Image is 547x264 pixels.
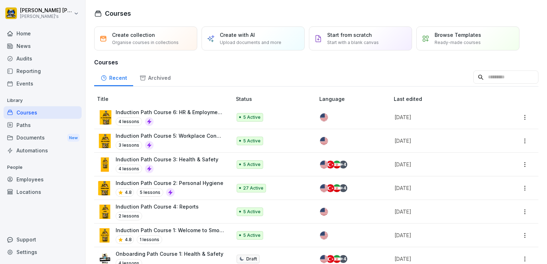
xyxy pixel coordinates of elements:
h3: Courses [94,58,538,67]
div: + 4 [339,184,347,192]
p: Start from scratch [327,31,372,39]
img: us.svg [320,113,328,121]
img: us.svg [320,161,328,168]
p: Start with a blank canvas [327,39,379,46]
p: 27 Active [243,185,263,191]
a: DocumentsNew [4,131,82,145]
div: + 4 [339,255,347,263]
p: Title [97,95,233,103]
p: Induction Path Course 5: Workplace Conduct [116,132,224,140]
p: [PERSON_NAME] [PERSON_NAME] [20,8,72,14]
img: ddzjhymxvfva6o25zha2q6jc.png [98,228,112,243]
img: ir.svg [333,161,341,168]
p: 1 lessons [137,235,162,244]
img: us.svg [320,184,328,192]
a: Events [4,77,82,90]
a: Paths [4,119,82,131]
img: tr.svg [326,184,334,192]
img: tr.svg [326,255,334,263]
div: Documents [4,131,82,145]
p: People [4,162,82,173]
a: Employees [4,173,82,186]
p: [DATE] [394,208,493,215]
h1: Courses [105,9,131,18]
p: Last edited [394,95,502,103]
p: Induction Path Course 4: Reports [116,203,199,210]
p: 5 lessons [137,188,163,197]
p: Ready-made courses [435,39,481,46]
p: 4.8 [125,189,132,196]
p: 5 Active [243,161,261,168]
p: Onboarding Path Course 1: Health & Safety [116,250,223,258]
p: 4 lessons [116,165,142,173]
p: Language [319,95,391,103]
a: Home [4,27,82,40]
p: [DATE] [394,231,493,239]
p: 5 Active [243,209,261,215]
img: us.svg [320,255,328,263]
img: ir.svg [333,255,341,263]
p: Organise courses in collections [112,39,179,46]
p: 5 Active [243,114,261,121]
p: Induction Path Course 2: Personal Hygiene [116,179,223,187]
p: 3 lessons [116,141,142,150]
p: 4.8 [125,236,132,243]
p: 5 Active [243,232,261,239]
p: Draft [246,256,257,262]
p: Induction Path Course 1: Welcome to Smokey's® [116,226,224,234]
div: New [67,134,79,142]
p: 5 Active [243,138,261,144]
img: us.svg [320,231,328,239]
a: Settings [4,246,82,258]
p: [DATE] [394,137,493,145]
img: ri4ot6gyqbtljycqcyknatnf.png [98,134,112,148]
p: Induction Path Course 6: HR & Employment Basics [116,108,224,116]
img: ekeird7r5db6bfruwibew5m8.png [98,181,112,195]
p: Upload documents and more [220,39,281,46]
p: [DATE] [394,161,493,168]
p: Browse Templates [435,31,481,39]
p: [DATE] [394,184,493,192]
p: Library [4,95,82,106]
p: [DATE] [394,255,493,263]
a: Reporting [4,65,82,77]
a: News [4,40,82,52]
a: Courses [4,106,82,119]
p: 2 lessons [116,212,142,220]
p: Induction Path Course 3: Health & Safety [116,156,218,163]
p: Create with AI [220,31,255,39]
a: Recent [94,68,133,86]
a: Locations [4,186,82,198]
a: Automations [4,144,82,157]
img: us.svg [320,208,328,216]
img: ir.svg [333,184,341,192]
img: kzx9qqirxmrv8ln5q773skvi.png [98,110,112,124]
a: Audits [4,52,82,65]
img: x9iotnk34w5qae9frfdv4s8p.png [98,157,112,172]
p: Create collection [112,31,155,39]
a: Archived [133,68,177,86]
p: [PERSON_NAME]'s [20,14,72,19]
div: + 4 [339,161,347,168]
img: tr.svg [326,161,334,168]
p: Status [236,95,316,103]
p: 4 lessons [116,117,142,126]
div: Support [4,233,82,246]
img: zlovq3fvmyq1sy15gw2wl3w0.png [98,205,112,219]
img: us.svg [320,137,328,145]
p: [DATE] [394,113,493,121]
